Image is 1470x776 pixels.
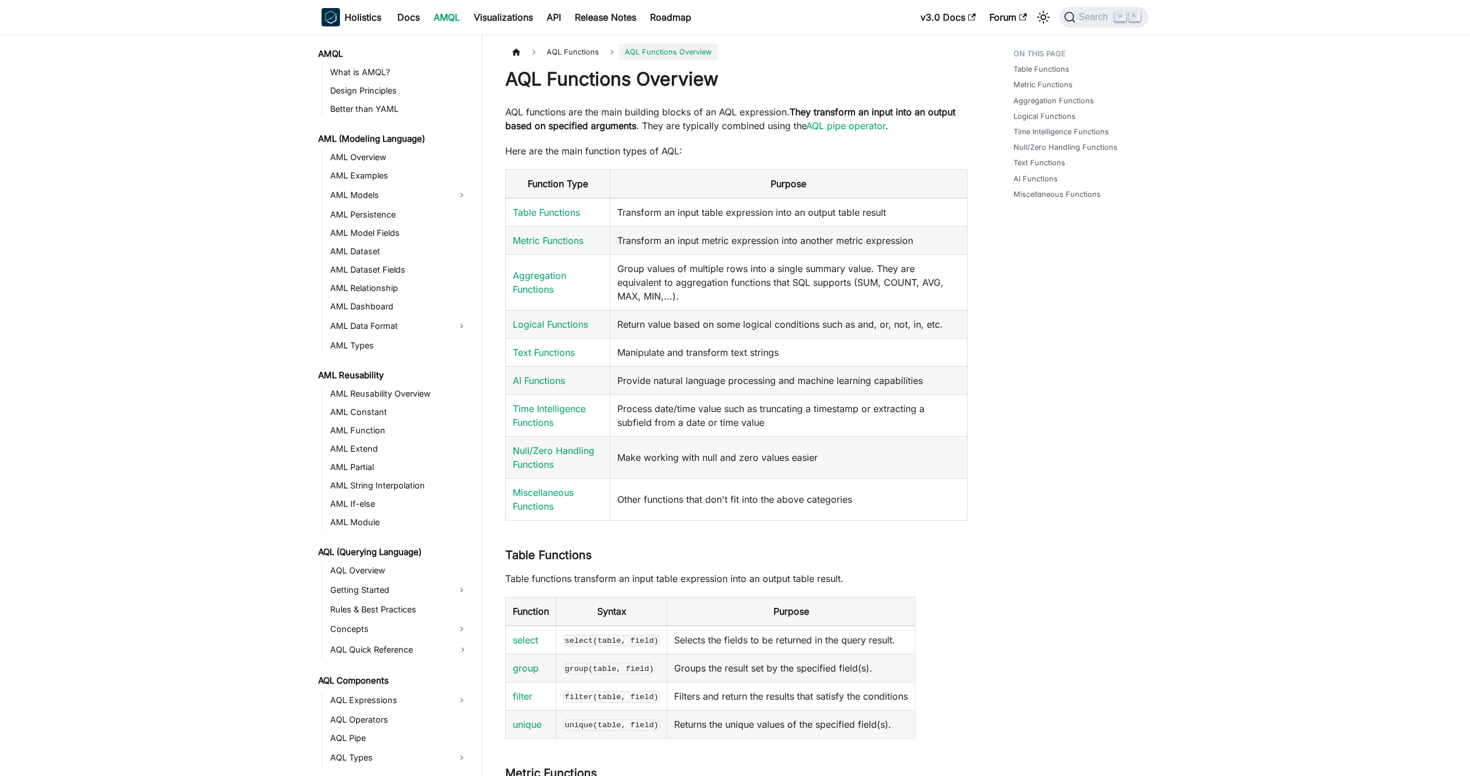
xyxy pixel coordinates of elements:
button: Expand sidebar category 'AQL Expressions' [451,691,472,709]
a: Logical Functions [1013,111,1076,122]
a: AI Functions [1013,173,1058,184]
nav: Breadcrumbs [505,44,968,60]
a: AML Dataset [327,243,472,259]
a: AML Examples [327,168,472,184]
a: AML Reusability Overview [327,386,472,402]
span: Search [1076,12,1115,22]
a: Text Functions [513,347,575,358]
a: group [513,662,539,674]
a: HolisticsHolistics [322,8,381,26]
a: Design Principles [327,83,472,99]
a: v3.0 Docs [914,8,982,26]
th: Function Type [506,170,610,199]
button: Expand sidebar category 'Getting Started' [451,581,472,599]
th: Syntax [556,597,667,626]
a: AML If-else [327,496,472,512]
a: AML (Modeling Language) [315,131,472,147]
a: AQL Overview [327,562,472,579]
a: Miscellaneous Functions [1013,189,1101,200]
nav: Docs sidebar [310,34,482,776]
a: AML Dataset Fields [327,262,472,278]
a: unique [513,719,541,730]
a: AMQL [427,8,467,26]
code: group(table, field) [563,663,655,674]
p: Here are the main function types of AQL: [505,144,968,158]
a: select [513,634,538,646]
a: AML Extend [327,441,472,457]
button: Expand sidebar category 'AML Models' [451,186,472,204]
a: AQL Expressions [327,691,451,709]
a: AQL Pipe [327,730,472,746]
code: filter(table, field) [563,691,660,703]
kbd: K [1129,11,1140,22]
th: Function [506,597,556,626]
td: Provide natural language processing and machine learning capabilities [610,367,967,395]
a: Release Notes [568,8,643,26]
b: Holistics [345,10,381,24]
h1: AQL Functions Overview [505,68,968,91]
a: API [540,8,568,26]
th: Purpose [610,170,967,199]
td: Returns the unique values of the specified field(s). [667,711,915,739]
button: Expand sidebar category 'AML Data Format' [451,317,472,335]
a: Null/Zero Handling Functions [1013,142,1117,153]
td: Selects the fields to be returned in the query result. [667,626,915,654]
a: Home page [505,44,527,60]
a: Concepts [327,620,451,638]
a: AQL pipe operator [806,120,885,131]
a: AML Module [327,514,472,530]
a: Roadmap [643,8,698,26]
a: filter [513,690,532,702]
button: Expand sidebar category 'AQL Types' [451,748,472,767]
span: AQL Functions [541,44,605,60]
a: Null/Zero Handling Functions [513,445,594,470]
p: Table functions transform an input table expression into an output table result. [505,572,968,585]
th: Purpose [667,597,915,626]
kbd: ⌘ [1115,11,1126,22]
a: AQL Types [327,748,451,767]
a: Rules & Best Practices [327,602,472,618]
a: AML Relationship [327,280,472,296]
a: Miscellaneous Functions [513,487,574,512]
span: AQL Functions Overview [619,44,717,60]
a: AML Dashboard [327,298,472,315]
a: AQL Components [315,673,472,689]
td: Process date/time value such as truncating a timestamp or extracting a subfield from a date or ti... [610,395,967,437]
a: Better than YAML [327,101,472,117]
a: AMQL [315,46,472,62]
button: Search (Command+K) [1059,7,1148,28]
a: Aggregation Functions [513,270,566,295]
a: AML Overview [327,149,472,165]
td: Other functions that don't fit into the above categories [610,479,967,521]
a: AML Constant [327,404,472,420]
a: AML Types [327,337,472,354]
a: Forum [982,8,1034,26]
a: AML Reusability [315,367,472,383]
a: AQL Operators [327,712,472,728]
a: Visualizations [467,8,540,26]
h3: Table Functions [505,548,968,562]
img: Holistics [322,8,340,26]
button: Expand sidebar category 'Concepts' [451,620,472,638]
a: Table Functions [513,207,580,218]
td: Group values of multiple rows into a single summary value. They are equivalent to aggregation fun... [610,255,967,311]
a: Text Functions [1013,157,1065,168]
a: What is AMQL? [327,64,472,80]
td: Manipulate and transform text strings [610,339,967,367]
code: select(table, field) [563,635,660,646]
a: Metric Functions [513,235,583,246]
a: Getting Started [327,581,451,599]
a: AML Models [327,186,451,204]
a: AML Partial [327,459,472,475]
td: Return value based on some logical conditions such as and, or, not, in, etc. [610,311,967,339]
a: AI Functions [513,375,565,386]
td: Transform an input metric expression into another metric expression [610,227,967,255]
a: Time Intelligence Functions [513,403,586,428]
td: Filters and return the results that satisfy the conditions [667,682,915,711]
a: AML Model Fields [327,225,472,241]
button: Switch between dark and light mode (currently light mode) [1034,8,1053,26]
td: Make working with null and zero values easier [610,437,967,479]
a: Docs [390,8,427,26]
td: Transform an input table expression into an output table result [610,198,967,227]
td: Groups the result set by the specified field(s). [667,654,915,682]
